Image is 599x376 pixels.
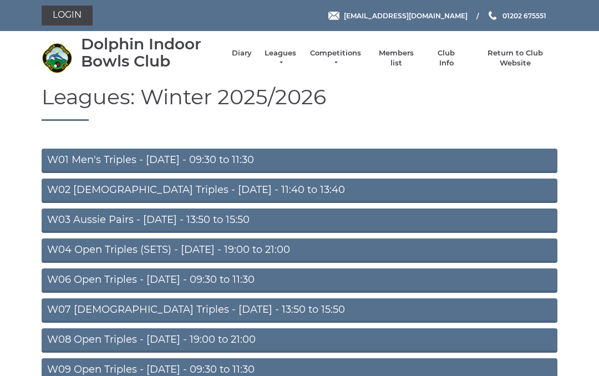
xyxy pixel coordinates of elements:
a: Email [EMAIL_ADDRESS][DOMAIN_NAME] [328,11,468,21]
span: 01202 675551 [502,11,546,19]
div: Dolphin Indoor Bowls Club [81,35,221,70]
a: Diary [232,48,252,58]
img: Dolphin Indoor Bowls Club [42,43,72,73]
a: W01 Men's Triples - [DATE] - 09:30 to 11:30 [42,149,557,173]
a: W08 Open Triples - [DATE] - 19:00 to 21:00 [42,328,557,353]
a: Members list [373,48,419,68]
span: [EMAIL_ADDRESS][DOMAIN_NAME] [344,11,468,19]
a: W02 [DEMOGRAPHIC_DATA] Triples - [DATE] - 11:40 to 13:40 [42,179,557,203]
a: W07 [DEMOGRAPHIC_DATA] Triples - [DATE] - 13:50 to 15:50 [42,298,557,323]
a: Login [42,6,93,26]
img: Email [328,12,339,20]
a: Competitions [309,48,362,68]
a: W03 Aussie Pairs - [DATE] - 13:50 to 15:50 [42,209,557,233]
a: Return to Club Website [474,48,557,68]
a: Leagues [263,48,298,68]
img: Phone us [489,11,496,20]
a: W06 Open Triples - [DATE] - 09:30 to 11:30 [42,268,557,293]
a: Phone us 01202 675551 [487,11,546,21]
h1: Leagues: Winter 2025/2026 [42,85,557,121]
a: Club Info [430,48,463,68]
a: W04 Open Triples (SETS) - [DATE] - 19:00 to 21:00 [42,238,557,263]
